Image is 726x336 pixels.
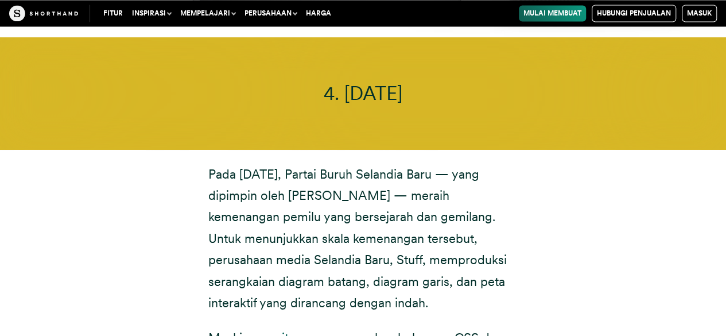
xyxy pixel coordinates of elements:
[240,5,301,21] button: Perusahaan
[9,5,78,21] img: Kerajinan
[99,5,127,21] a: Fitur
[180,9,230,17] font: Mempelajari
[103,9,123,17] font: Fitur
[306,9,331,17] font: Harga
[301,5,336,21] a: Harga
[324,82,402,105] font: 4. [DATE]
[592,5,676,22] a: Hubungi Penjualan
[127,5,176,21] button: Inspirasi
[682,5,717,22] a: Masuk
[244,9,292,17] font: Perusahaan
[208,166,507,310] font: Pada [DATE], Partai Buruh Selandia Baru — yang dipimpin oleh [PERSON_NAME] — meraih kemenangan pe...
[132,9,166,17] font: Inspirasi
[176,5,240,21] button: Mempelajari
[519,5,586,21] a: Mulai Membuat
[597,9,671,17] font: Hubungi Penjualan
[687,9,712,17] font: Masuk
[523,9,581,17] font: Mulai Membuat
